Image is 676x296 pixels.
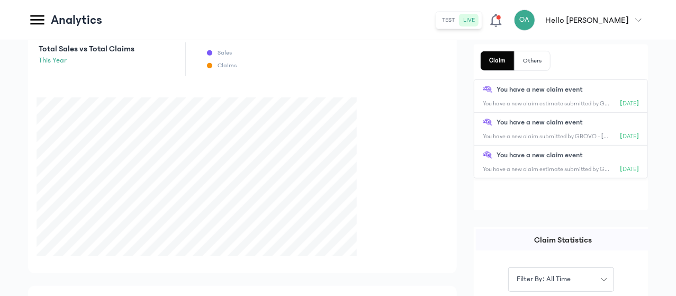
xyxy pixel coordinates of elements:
[218,61,237,70] p: Claims
[438,14,459,26] button: test
[459,14,480,26] button: live
[476,234,650,246] p: Claim Statistics
[218,49,232,57] p: Sales
[515,51,550,70] button: Others
[483,165,612,174] p: You have a new claim estimate submitted by Gbovo - [EMAIL_ADDRESS][DOMAIN_NAME].
[483,132,612,141] p: You have a new claim submitted by GBOVO - [EMAIL_ADDRESS][DOMAIN_NAME].
[51,12,102,29] p: Analytics
[546,14,629,26] p: Hello [PERSON_NAME]
[497,150,583,161] p: You have a new claim event
[511,274,578,285] span: Filter by: all time
[39,55,134,66] p: this year
[39,42,134,55] p: Total Sales vs Total Claims
[620,132,639,141] p: [DATE]
[497,117,583,128] p: You have a new claim event
[620,165,639,174] p: [DATE]
[620,100,639,108] p: [DATE]
[483,100,612,108] p: You have a new claim estimate submitted by GBOVO - [EMAIL_ADDRESS][DOMAIN_NAME].
[514,10,648,31] button: OAHello [PERSON_NAME]
[514,10,535,31] div: OA
[481,51,515,70] button: Claim
[508,267,614,292] button: Filter by: all time
[497,84,583,95] p: You have a new claim event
